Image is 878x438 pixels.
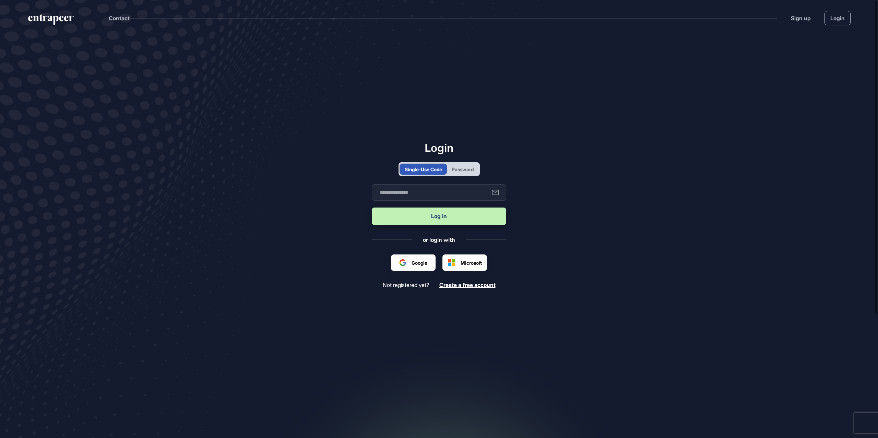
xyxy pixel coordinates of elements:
[372,208,506,225] button: Log in
[405,166,442,173] div: Single-Use Code
[109,14,130,23] button: Contact
[27,14,74,27] a: entrapeer-logo
[791,14,811,22] a: Sign up
[372,141,506,154] h1: Login
[461,259,482,266] span: Microsoft
[824,11,851,25] a: Login
[383,282,429,288] span: Not registered yet?
[452,166,474,173] div: Password
[439,282,496,288] a: Create a free account
[423,236,455,243] div: or login with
